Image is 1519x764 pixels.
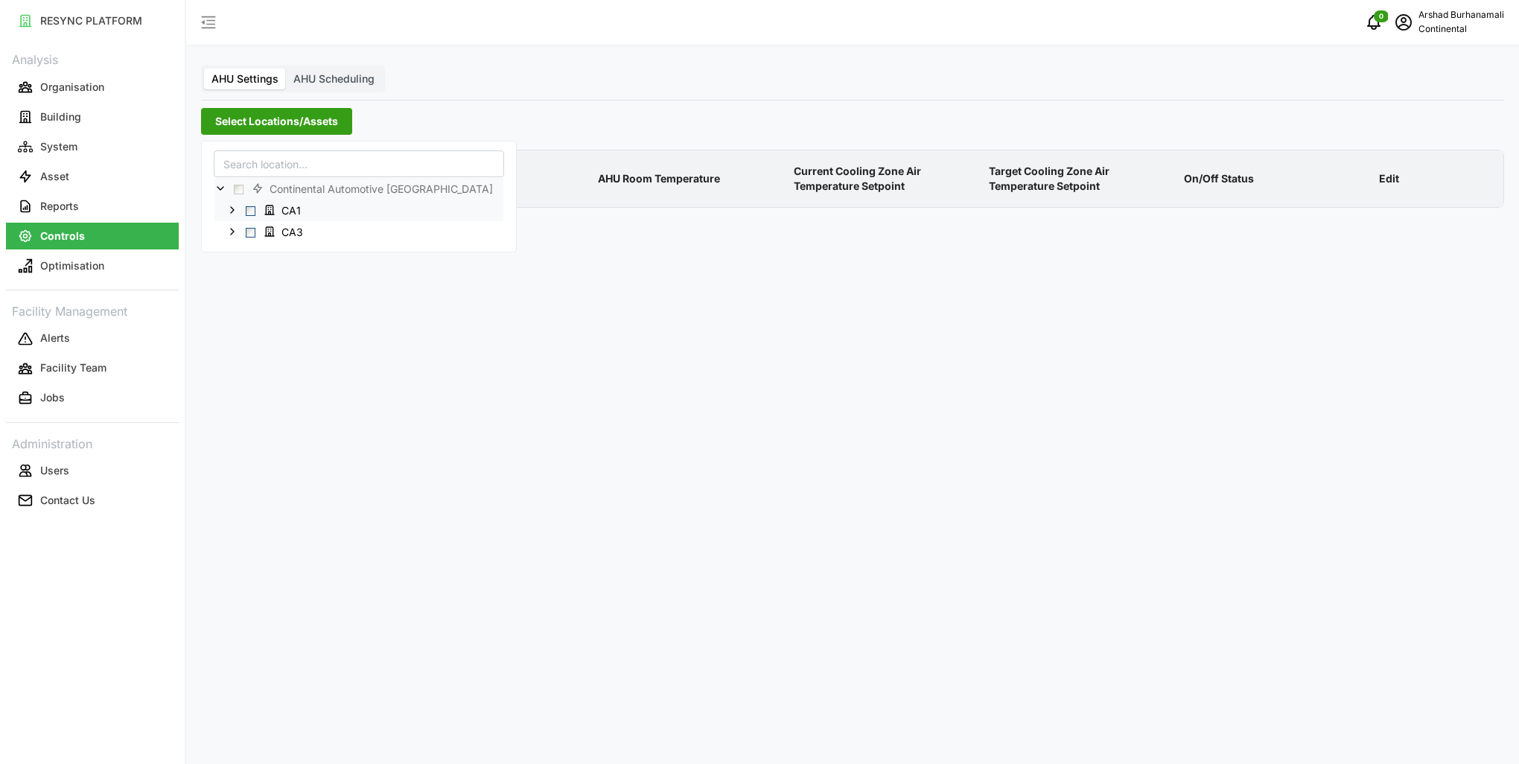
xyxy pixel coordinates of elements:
[6,72,179,102] a: Organisation
[281,224,303,239] span: CA3
[6,193,179,220] button: Reports
[40,169,69,184] p: Asset
[270,182,493,197] span: Continental Automotive [GEOGRAPHIC_DATA]
[6,221,179,251] a: Controls
[6,355,179,382] button: Facility Team
[40,493,95,508] p: Contact Us
[6,102,179,132] a: Building
[201,141,517,252] div: Select Locations/Assets
[6,163,179,190] button: Asset
[40,13,142,28] p: RESYNC PLATFORM
[40,390,65,405] p: Jobs
[281,203,301,218] span: CA1
[40,139,77,154] p: System
[40,80,104,95] p: Organisation
[6,457,179,484] button: Users
[211,72,278,85] span: AHU Settings
[6,432,179,453] p: Administration
[6,133,179,160] button: System
[1376,159,1500,198] p: Edit
[6,252,179,279] button: Optimisation
[6,324,179,354] a: Alerts
[1389,7,1418,37] button: schedule
[1181,159,1370,198] p: On/Off Status
[6,325,179,352] button: Alerts
[6,223,179,249] button: Controls
[6,383,179,413] a: Jobs
[595,159,784,198] p: AHU Room Temperature
[6,162,179,191] a: Asset
[293,72,375,85] span: AHU Scheduling
[246,206,255,215] span: Select CA1
[40,360,106,375] p: Facility Team
[246,179,503,197] span: Continental Automotive Singapore
[1418,8,1504,22] p: Arshad Burhanamali
[6,486,179,515] a: Contact Us
[6,354,179,383] a: Facility Team
[201,108,352,135] button: Select Locations/Assets
[40,258,104,273] p: Optimisation
[40,331,70,346] p: Alerts
[6,191,179,221] a: Reports
[6,456,179,486] a: Users
[258,222,313,240] span: CA3
[246,227,255,237] span: Select CA3
[6,74,179,101] button: Organisation
[1379,11,1383,22] span: 0
[40,463,69,478] p: Users
[258,201,311,219] span: CA1
[40,199,79,214] p: Reports
[6,251,179,281] a: Optimisation
[6,48,179,69] p: Analysis
[214,150,504,177] input: Search location...
[986,152,1175,206] p: Target Cooling Zone Air Temperature Setpoint
[6,132,179,162] a: System
[6,385,179,412] button: Jobs
[215,109,338,134] span: Select Locations/Assets
[40,109,81,124] p: Building
[791,152,980,206] p: Current Cooling Zone Air Temperature Setpoint
[234,184,243,194] span: Select Continental Automotive Singapore
[1359,7,1389,37] button: notifications
[6,7,179,34] button: RESYNC PLATFORM
[1418,22,1504,36] p: Continental
[40,229,85,243] p: Controls
[6,6,179,36] a: RESYNC PLATFORM
[6,299,179,321] p: Facility Management
[6,104,179,130] button: Building
[6,487,179,514] button: Contact Us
